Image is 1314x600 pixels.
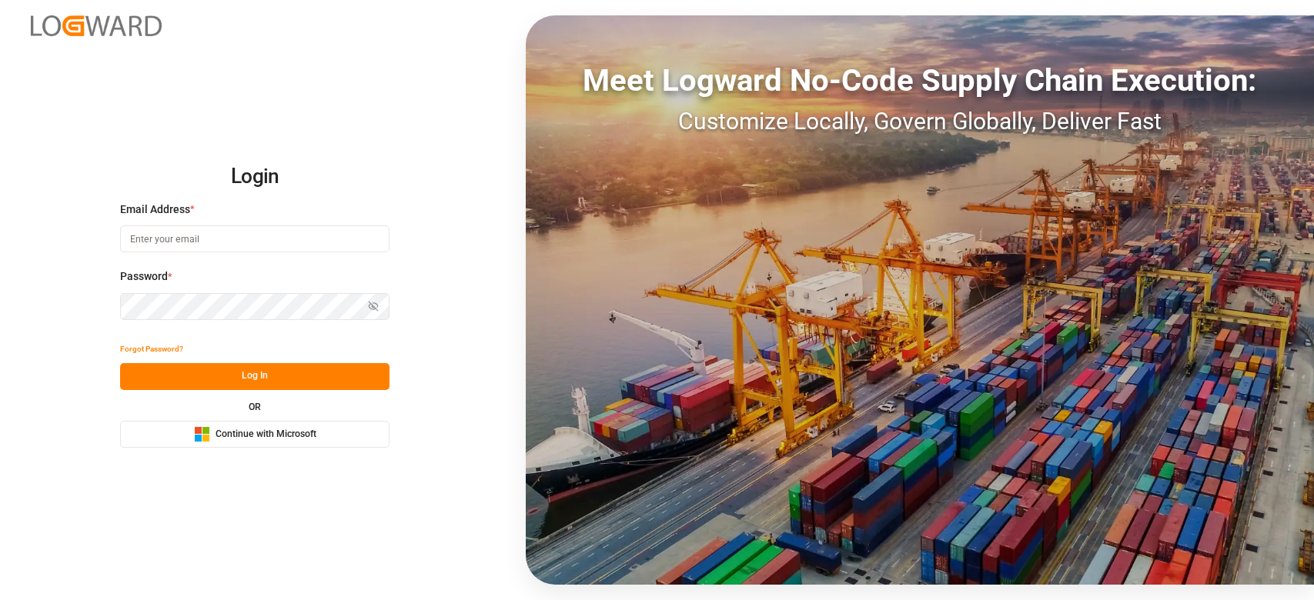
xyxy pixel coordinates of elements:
[120,336,183,363] button: Forgot Password?
[526,58,1314,104] div: Meet Logward No-Code Supply Chain Execution:
[120,268,168,285] span: Password
[31,15,162,36] img: Logward_new_orange.png
[526,104,1314,138] div: Customize Locally, Govern Globally, Deliver Fast
[120,202,190,218] span: Email Address
[249,402,261,412] small: OR
[120,225,390,252] input: Enter your email
[120,421,390,448] button: Continue with Microsoft
[120,363,390,390] button: Log In
[216,428,316,442] span: Continue with Microsoft
[120,152,390,202] h2: Login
